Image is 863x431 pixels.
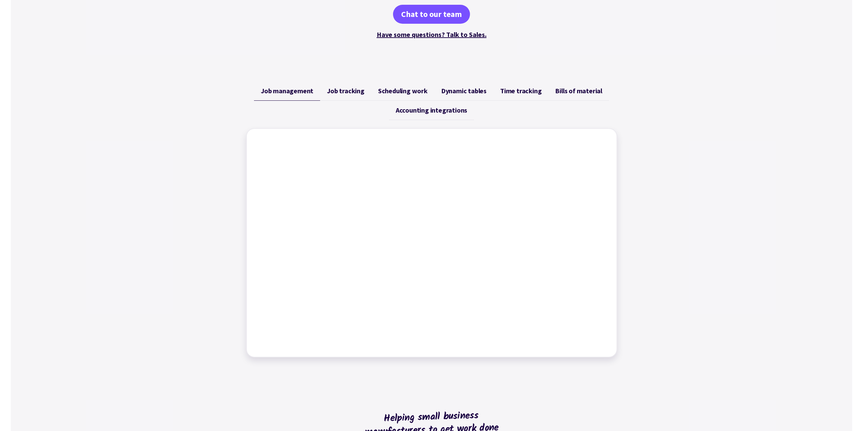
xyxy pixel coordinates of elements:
[327,87,365,95] span: Job tracking
[393,5,470,24] a: Chat to our team
[377,30,487,39] a: Have some questions? Talk to Sales.
[261,87,313,95] span: Job management
[829,398,863,431] iframe: Chat Widget
[396,106,467,114] span: Accounting integrations
[555,87,602,95] span: Bills of material
[441,87,487,95] span: Dynamic tables
[500,87,542,95] span: Time tracking
[378,87,428,95] span: Scheduling work
[254,136,610,350] iframe: Factory - Job Management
